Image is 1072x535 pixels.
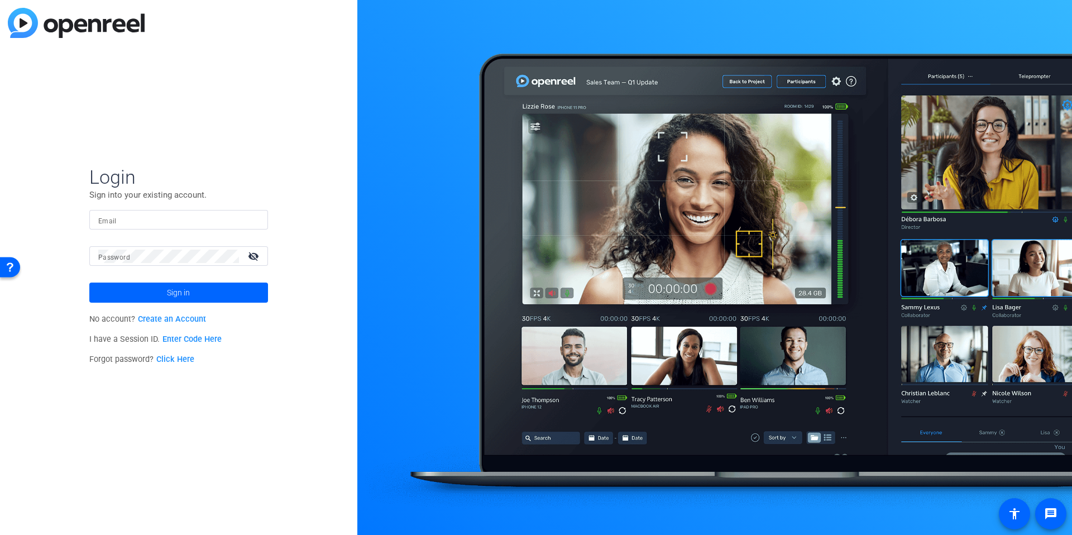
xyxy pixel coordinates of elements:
[156,355,194,364] a: Click Here
[89,335,222,344] span: I have a Session ID.
[89,355,194,364] span: Forgot password?
[98,254,130,261] mat-label: Password
[8,8,145,38] img: blue-gradient.svg
[98,217,117,225] mat-label: Email
[89,189,268,201] p: Sign into your existing account.
[241,248,268,264] mat-icon: visibility_off
[162,335,222,344] a: Enter Code Here
[167,279,190,307] span: Sign in
[138,314,206,324] a: Create an Account
[1044,507,1057,520] mat-icon: message
[89,314,206,324] span: No account?
[98,213,259,227] input: Enter Email Address
[1008,507,1021,520] mat-icon: accessibility
[89,283,268,303] button: Sign in
[89,165,268,189] span: Login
